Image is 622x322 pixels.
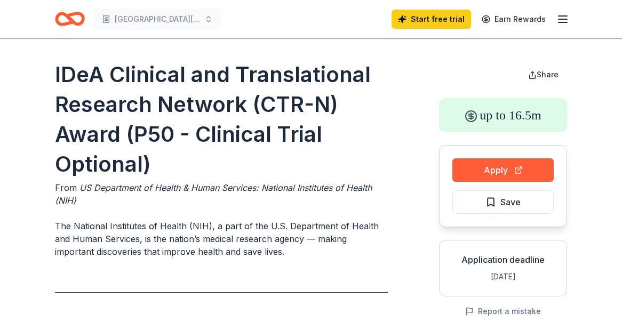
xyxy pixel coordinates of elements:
button: [GEOGRAPHIC_DATA][PERSON_NAME] [93,9,221,30]
span: Save [500,195,521,209]
p: The National Institutes of Health (NIH), a part of the U.S. Department of Health and Human Servic... [55,220,388,258]
h1: IDeA Clinical and Translational Research Network (CTR-N) Award (P50 - Clinical Trial Optional) [55,60,388,179]
div: Application deadline [448,253,558,266]
a: Home [55,6,85,31]
a: Start free trial [392,10,471,29]
button: Report a mistake [465,305,541,318]
button: Save [452,190,554,214]
a: Earn Rewards [475,10,552,29]
button: Share [520,64,567,85]
span: [GEOGRAPHIC_DATA][PERSON_NAME] [115,13,200,26]
div: [DATE] [448,270,558,283]
div: From [55,181,388,207]
div: up to 16.5m [439,98,567,132]
span: US Department of Health & Human Services: National Institutes of Health (NIH) [55,182,372,206]
button: Apply [452,158,554,182]
span: Share [537,70,559,79]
